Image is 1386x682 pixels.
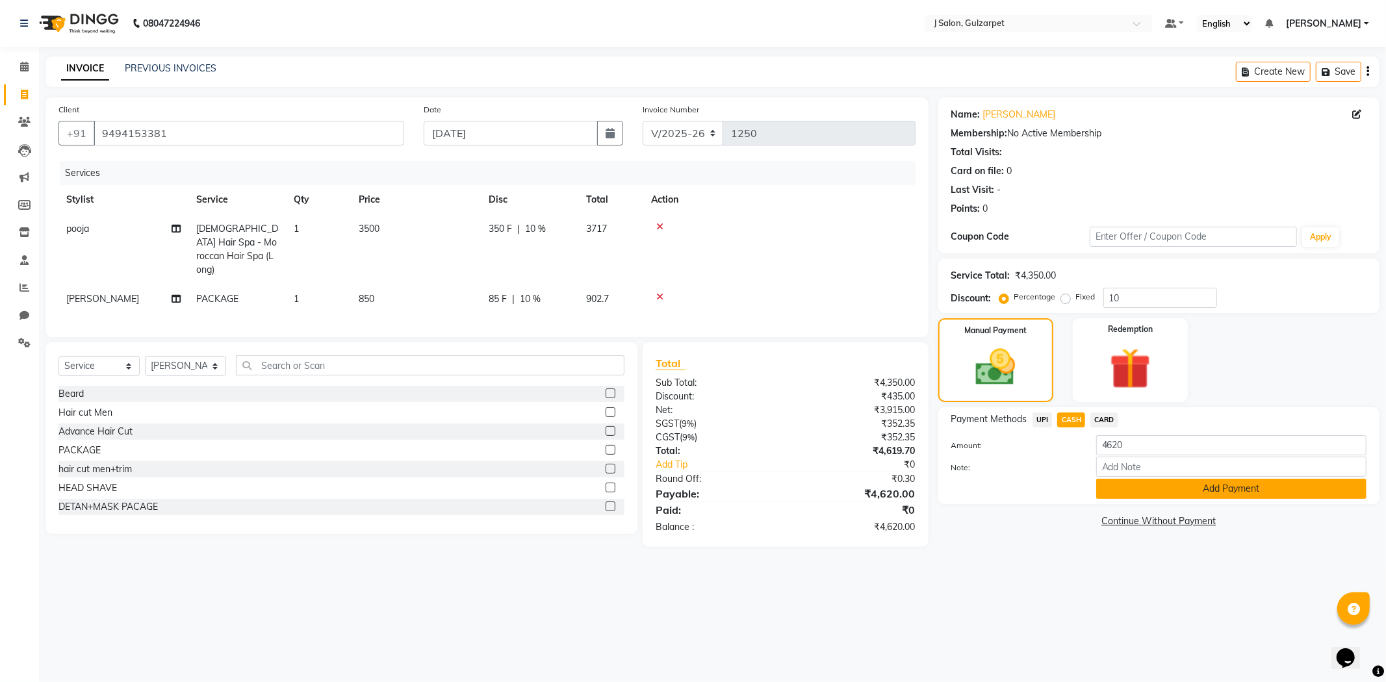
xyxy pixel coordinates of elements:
b: 08047224946 [143,5,200,42]
div: ₹4,620.00 [786,520,925,534]
div: ₹0 [786,502,925,518]
span: [PERSON_NAME] [1286,17,1361,31]
span: pooja [66,223,89,234]
span: CARD [1090,412,1118,427]
a: [PERSON_NAME] [983,108,1056,121]
div: ₹0.30 [786,472,925,486]
div: ₹3,915.00 [786,403,925,417]
button: Add Payment [1096,479,1367,499]
div: DETAN+MASK PACAGE [58,500,158,514]
div: 0 [983,202,988,216]
div: Net: [646,403,786,417]
input: Search or Scan [236,355,624,375]
label: Percentage [1014,291,1056,303]
div: Service Total: [951,269,1010,283]
th: Qty [286,185,351,214]
label: Redemption [1108,323,1153,335]
input: Add Note [1096,457,1367,477]
div: ₹4,350.00 [786,376,925,390]
span: 350 F [489,222,512,236]
a: Add Tip [646,458,809,472]
div: hair cut men+trim [58,462,132,476]
div: 0 [1007,164,1012,178]
span: 85 F [489,292,507,306]
span: UPI [1033,412,1053,427]
th: Stylist [58,185,188,214]
input: Enter Offer / Coupon Code [1090,227,1298,247]
div: Last Visit: [951,183,995,197]
div: Points: [951,202,981,216]
div: Sub Total: [646,376,786,390]
label: Invoice Number [643,104,699,116]
div: ( ) [646,417,786,431]
span: 850 [359,293,374,305]
span: 10 % [525,222,546,236]
img: _gift.svg [1097,343,1164,394]
span: 902.7 [586,293,609,305]
img: logo [33,5,122,42]
span: 9% [682,432,695,442]
button: +91 [58,121,95,145]
div: ₹4,350.00 [1016,269,1057,283]
span: SGST [656,418,679,429]
input: Amount [1096,435,1367,455]
th: Price [351,185,481,214]
div: Name: [951,108,981,121]
div: Round Off: [646,472,786,486]
div: Discount: [951,292,992,305]
span: CASH [1057,412,1085,427]
label: Date [424,104,441,116]
span: PACKAGE [196,293,238,305]
th: Total [578,185,643,214]
div: ₹4,619.70 [786,444,925,458]
a: Continue Without Payment [941,514,1377,528]
span: CGST [656,431,680,443]
div: HEAD SHAVE [58,481,117,495]
div: Advance Hair Cut [58,425,133,438]
div: Total: [646,444,786,458]
th: Disc [481,185,578,214]
span: 3717 [586,223,607,234]
div: Hair cut Men [58,406,112,420]
iframe: chat widget [1331,630,1373,669]
button: Create New [1236,62,1311,82]
label: Manual Payment [964,325,1027,336]
button: Apply [1302,227,1339,247]
img: _cash.svg [963,344,1028,390]
span: Total [656,357,686,370]
div: Payable: [646,486,786,501]
div: Paid: [646,502,786,518]
div: ₹435.00 [786,390,925,403]
span: 9% [682,418,694,429]
th: Action [643,185,916,214]
div: Balance : [646,520,786,534]
label: Amount: [942,440,1086,451]
div: No Active Membership [951,127,1367,140]
span: 1 [294,293,299,305]
div: PACKAGE [58,444,101,457]
button: Save [1316,62,1361,82]
th: Service [188,185,286,214]
div: ₹4,620.00 [786,486,925,501]
div: Card on file: [951,164,1005,178]
div: ( ) [646,431,786,444]
div: Discount: [646,390,786,403]
label: Note: [942,462,1086,474]
span: [DEMOGRAPHIC_DATA] Hair Spa - Moroccan Hair Spa (Long) [196,223,278,275]
input: Search by Name/Mobile/Email/Code [94,121,404,145]
div: Total Visits: [951,145,1003,159]
span: | [512,292,515,306]
div: Membership: [951,127,1008,140]
div: Services [60,161,925,185]
a: PREVIOUS INVOICES [125,62,216,74]
span: Payment Methods [951,412,1027,426]
span: | [517,222,520,236]
div: Coupon Code [951,230,1090,244]
label: Fixed [1076,291,1096,303]
a: INVOICE [61,57,109,81]
div: Beard [58,387,84,401]
div: ₹352.35 [786,431,925,444]
span: 1 [294,223,299,234]
div: ₹0 [809,458,925,472]
span: 10 % [520,292,541,306]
